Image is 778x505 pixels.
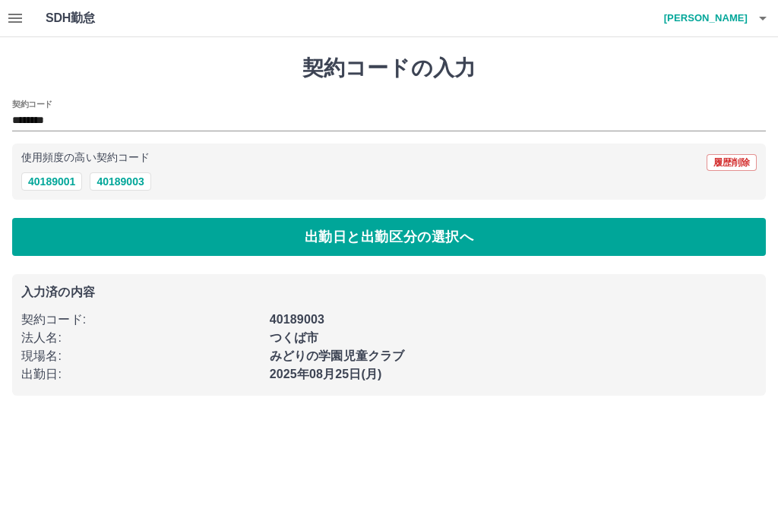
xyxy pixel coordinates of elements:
p: 使用頻度の高い契約コード [21,153,150,163]
button: 40189003 [90,172,150,191]
p: 法人名 : [21,329,261,347]
b: つくば市 [270,331,319,344]
b: 2025年08月25日(月) [270,368,382,380]
h1: 契約コードの入力 [12,55,766,81]
button: 履歴削除 [707,154,757,171]
p: 現場名 : [21,347,261,365]
button: 40189001 [21,172,82,191]
p: 入力済の内容 [21,286,757,298]
p: 出勤日 : [21,365,261,383]
button: 出勤日と出勤区分の選択へ [12,218,766,256]
b: 40189003 [270,313,324,326]
b: みどりの学園児童クラブ [270,349,405,362]
h2: 契約コード [12,98,52,110]
p: 契約コード : [21,311,261,329]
